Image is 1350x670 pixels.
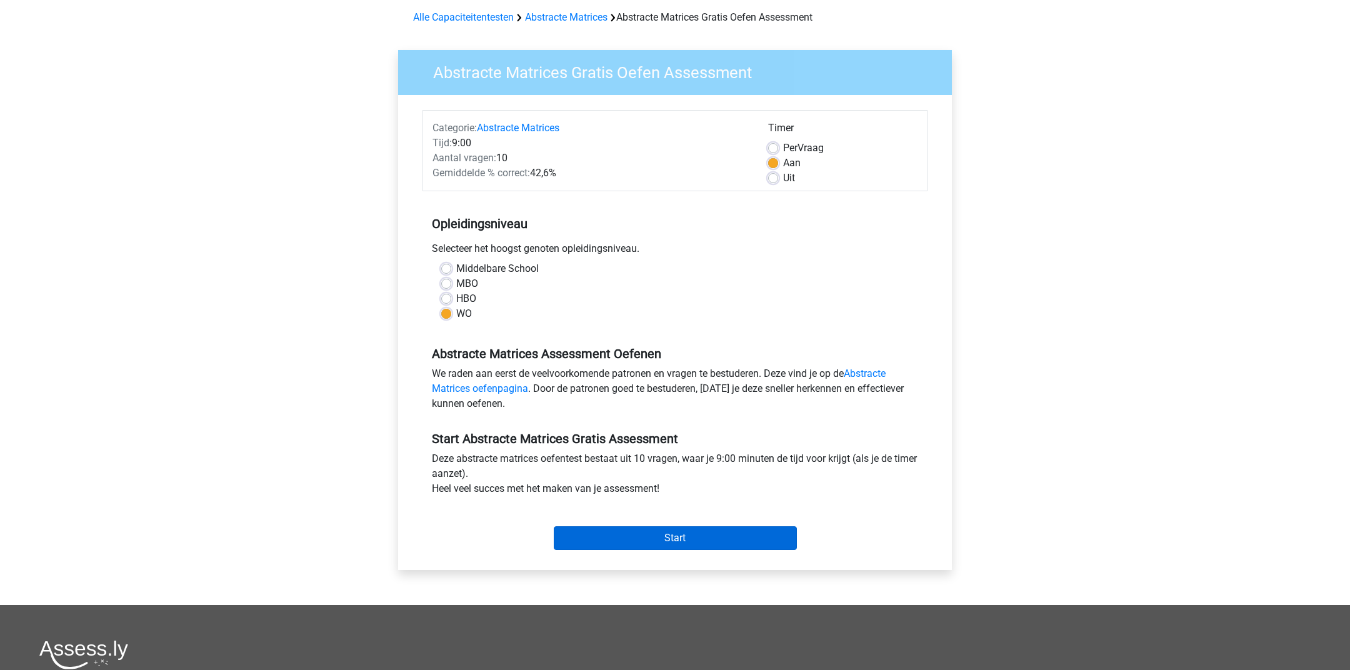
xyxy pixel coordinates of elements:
div: Timer [768,121,917,141]
div: We raden aan eerst de veelvoorkomende patronen en vragen te bestuderen. Deze vind je op de . Door... [422,366,927,416]
span: Gemiddelde % correct: [432,167,530,179]
div: Deze abstracte matrices oefentest bestaat uit 10 vragen, waar je 9:00 minuten de tijd voor krijgt... [422,451,927,501]
span: Categorie: [432,122,477,134]
label: Middelbare School [456,261,539,276]
h5: Opleidingsniveau [432,211,918,236]
div: Selecteer het hoogst genoten opleidingsniveau. [422,241,927,261]
a: Abstracte Matrices [477,122,559,134]
span: Aantal vragen: [432,152,496,164]
h5: Start Abstracte Matrices Gratis Assessment [432,431,918,446]
label: HBO [456,291,476,306]
div: 10 [423,151,759,166]
label: Uit [783,171,795,186]
a: Abstracte Matrices [525,11,607,23]
img: Assessly logo [39,640,128,669]
h3: Abstracte Matrices Gratis Oefen Assessment [418,58,942,82]
h5: Abstracte Matrices Assessment Oefenen [432,346,918,361]
input: Start [554,526,797,550]
label: WO [456,306,472,321]
div: Abstracte Matrices Gratis Oefen Assessment [408,10,942,25]
label: Vraag [783,141,824,156]
a: Alle Capaciteitentesten [413,11,514,23]
span: Per [783,142,797,154]
label: MBO [456,276,478,291]
span: Tijd: [432,137,452,149]
div: 9:00 [423,136,759,151]
div: 42,6% [423,166,759,181]
label: Aan [783,156,801,171]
